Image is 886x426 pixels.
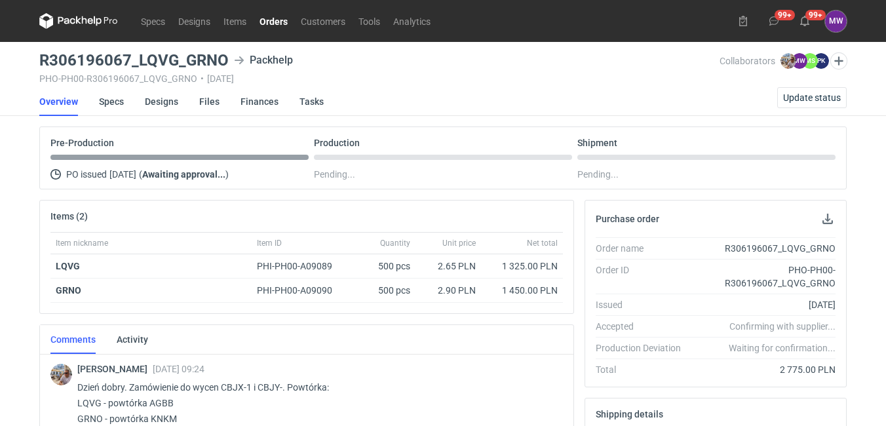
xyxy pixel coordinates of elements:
span: Update status [783,93,841,102]
span: ( [139,169,142,180]
div: PO issued [50,166,309,182]
div: PHO-PH00-R306196067_LQVG_GRNO [691,263,836,290]
a: Tasks [299,87,324,116]
a: Analytics [387,13,437,29]
span: Quantity [380,238,410,248]
em: Confirming with supplier... [729,321,836,332]
em: Waiting for confirmation... [729,341,836,355]
span: [DATE] [109,166,136,182]
button: MW [825,10,847,32]
img: Michał Palasek [50,364,72,385]
a: Items [217,13,253,29]
div: Magdalena Wróblewska [825,10,847,32]
figcaption: MS [802,53,818,69]
a: Overview [39,87,78,116]
a: Orders [253,13,294,29]
p: Shipment [577,138,617,148]
figcaption: MW [792,53,807,69]
div: 500 pcs [350,254,415,279]
div: 1 450.00 PLN [486,284,558,297]
div: Order name [596,242,691,255]
div: Total [596,363,691,376]
span: Unit price [442,238,476,248]
figcaption: PK [813,53,829,69]
button: Download PO [820,211,836,227]
span: [DATE] 09:24 [153,364,204,374]
div: Pending... [577,166,836,182]
a: Designs [145,87,178,116]
img: Michał Palasek [780,53,796,69]
p: Production [314,138,360,148]
span: ) [225,169,229,180]
div: Production Deviation [596,341,691,355]
a: Designs [172,13,217,29]
div: 1 325.00 PLN [486,260,558,273]
div: PHI-PH00-A09090 [257,284,345,297]
a: Tools [352,13,387,29]
h2: Purchase order [596,214,659,224]
span: Collaborators [720,56,775,66]
strong: LQVG [56,261,80,271]
a: Activity [117,325,148,354]
h3: R306196067_LQVG_GRNO [39,52,229,68]
a: Files [199,87,220,116]
a: Specs [134,13,172,29]
div: 2.65 PLN [421,260,476,273]
div: Issued [596,298,691,311]
span: [PERSON_NAME] [77,364,153,374]
div: Order ID [596,263,691,290]
button: 99+ [763,10,784,31]
a: Finances [241,87,279,116]
div: 500 pcs [350,279,415,303]
button: Edit collaborators [830,52,847,69]
h2: Items (2) [50,211,88,222]
div: Packhelp [234,52,293,68]
span: • [201,73,204,84]
span: Item nickname [56,238,108,248]
a: Customers [294,13,352,29]
div: [DATE] [691,298,836,311]
div: 2.90 PLN [421,284,476,297]
svg: Packhelp Pro [39,13,118,29]
div: 2 775.00 PLN [691,363,836,376]
div: Accepted [596,320,691,333]
button: 99+ [794,10,815,31]
div: R306196067_LQVG_GRNO [691,242,836,255]
div: PHI-PH00-A09089 [257,260,345,273]
p: Pre-Production [50,138,114,148]
a: Comments [50,325,96,354]
a: Specs [99,87,124,116]
div: PHO-PH00-R306196067_LQVG_GRNO [DATE] [39,73,720,84]
strong: Awaiting approval... [142,169,225,180]
span: Net total [527,238,558,248]
button: Update status [777,87,847,108]
strong: GRNO [56,285,81,296]
span: Item ID [257,238,282,248]
h2: Shipping details [596,409,663,419]
span: Pending... [314,166,355,182]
